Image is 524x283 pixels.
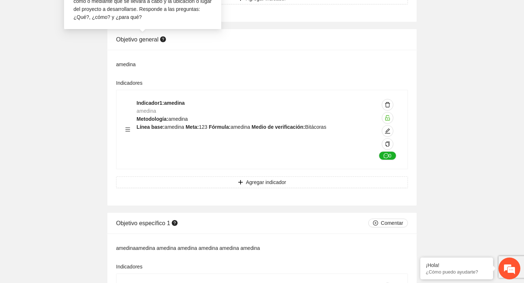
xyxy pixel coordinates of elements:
button: message0 [379,151,396,160]
span: delete [382,102,393,108]
span: Agregar indicador [246,178,286,186]
span: copy [385,141,390,147]
button: copy [382,138,393,150]
span: Bitácoras [305,124,326,130]
strong: Meta: [186,124,199,130]
span: question-circle [172,220,178,226]
button: unlock [382,112,393,124]
label: Indicadores [116,79,142,87]
span: message [384,153,389,159]
span: Estamos en línea. [42,97,100,171]
span: amedina [168,116,188,122]
span: Comentar [381,219,403,227]
strong: Fórmula: [209,124,231,130]
button: edit [382,125,393,137]
textarea: Escriba su mensaje y pulse “Intro” [4,199,139,224]
strong: Metodología: [136,116,168,122]
div: Minimizar ventana de chat en vivo [119,4,137,21]
div: amedina [116,60,408,68]
span: plus [238,180,243,186]
label: Indicadores [116,263,142,271]
span: question-circle [160,36,166,42]
strong: Medio de verificación: [251,124,305,130]
button: plus-circleComentar [368,219,408,227]
span: menu [125,127,130,132]
span: amedina [231,124,250,130]
span: 123 [199,124,207,130]
div: Chatee con nosotros ahora [38,37,122,47]
strong: Indicador 1 : amedina [136,100,184,106]
div: amedinaamedina amedina amedina amedina amedina amedina [116,244,408,252]
span: unlock [382,115,393,121]
span: amedina [164,124,184,130]
button: plusAgregar indicador [116,176,408,188]
span: edit [382,128,393,134]
div: ¡Hola! [426,262,488,268]
p: ¿Cómo puedo ayudarte? [426,269,488,275]
span: plus-circle [373,220,378,226]
strong: Línea base: [136,124,164,130]
span: Objetivo general [116,36,167,43]
span: amedina [136,108,156,114]
button: delete [382,99,393,111]
span: Objetivo específico 1 [116,220,179,226]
